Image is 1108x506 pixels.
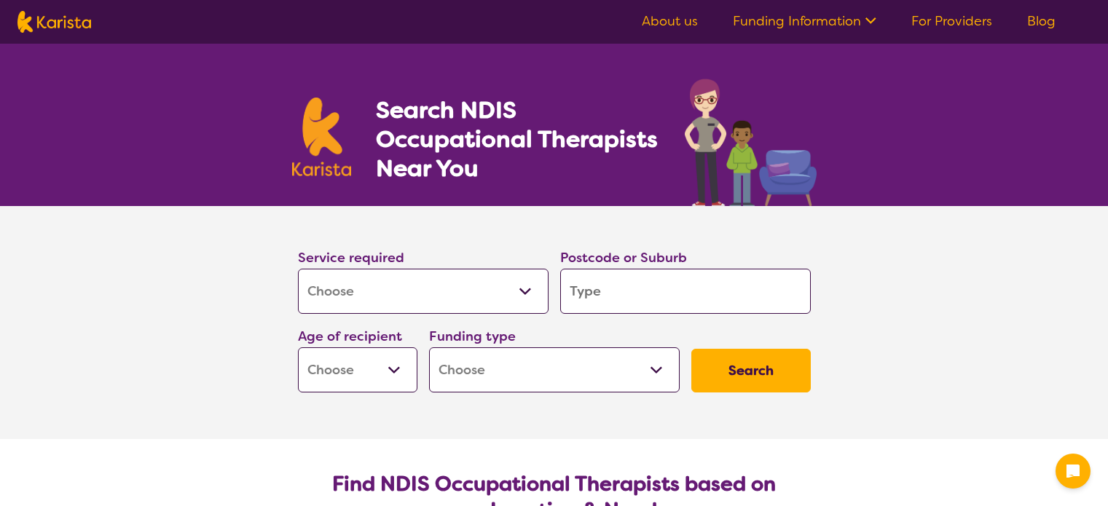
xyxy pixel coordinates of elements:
[560,269,811,314] input: Type
[642,12,698,30] a: About us
[17,11,91,33] img: Karista logo
[560,249,687,266] label: Postcode or Suburb
[1027,12,1056,30] a: Blog
[298,328,402,345] label: Age of recipient
[685,79,817,206] img: occupational-therapy
[911,12,992,30] a: For Providers
[429,328,516,345] label: Funding type
[292,98,352,176] img: Karista logo
[691,349,811,392] button: Search
[298,249,404,266] label: Service required
[376,95,659,183] h1: Search NDIS Occupational Therapists Near You
[733,12,876,30] a: Funding Information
